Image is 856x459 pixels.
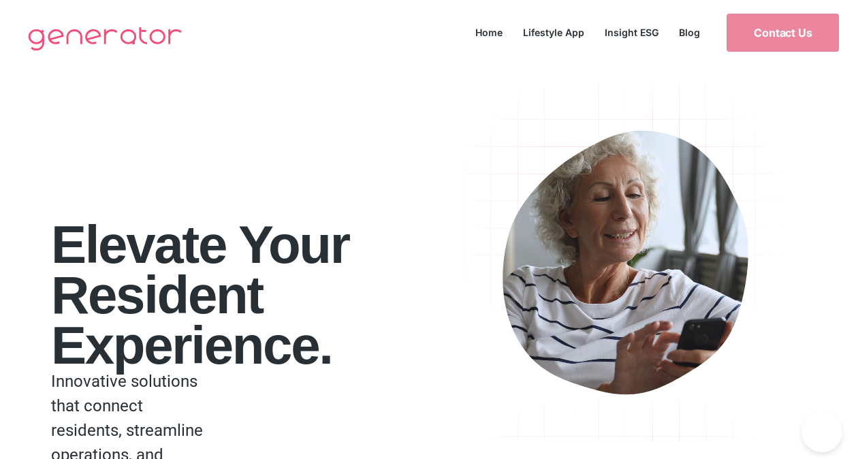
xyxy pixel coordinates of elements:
[595,23,669,42] a: Insight ESG
[465,23,513,42] a: Home
[51,219,432,370] h1: Elevate your Resident Experience.
[754,27,812,38] span: Contact Us
[465,23,710,42] nav: Menu
[727,14,839,52] a: Contact Us
[802,411,842,452] iframe: Toggle Customer Support
[513,23,595,42] a: Lifestyle App
[669,23,710,42] a: Blog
